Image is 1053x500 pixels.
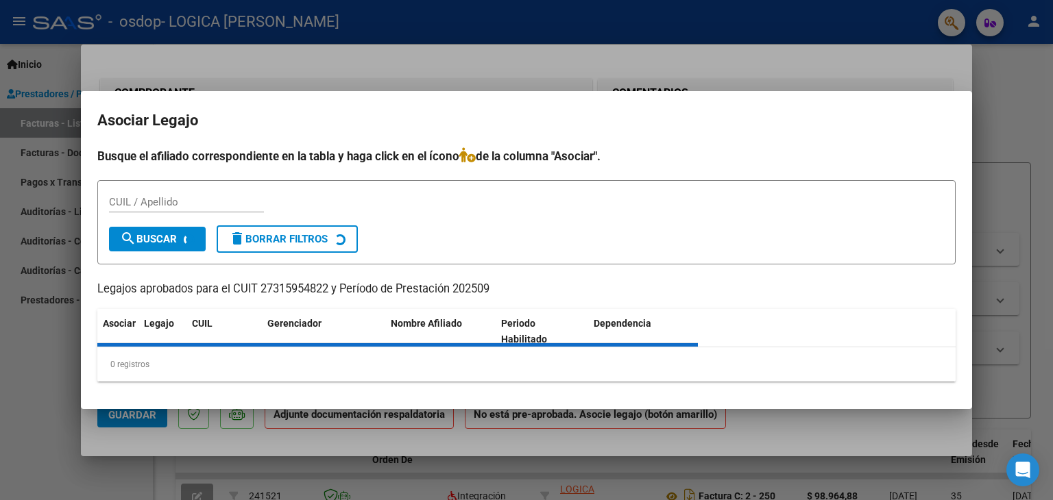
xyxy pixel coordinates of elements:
[385,309,496,354] datatable-header-cell: Nombre Afiliado
[97,147,956,165] h4: Busque el afiliado correspondiente en la tabla y haga click en el ícono de la columna "Asociar".
[496,309,588,354] datatable-header-cell: Periodo Habilitado
[262,309,385,354] datatable-header-cell: Gerenciador
[109,227,206,251] button: Buscar
[391,318,462,329] span: Nombre Afiliado
[267,318,322,329] span: Gerenciador
[103,318,136,329] span: Asociar
[192,318,213,329] span: CUIL
[138,309,186,354] datatable-header-cell: Legajo
[97,309,138,354] datatable-header-cell: Asociar
[97,347,956,382] div: 0 registros
[588,309,699,354] datatable-header-cell: Dependencia
[229,230,245,247] mat-icon: delete
[594,318,651,329] span: Dependencia
[97,281,956,298] p: Legajos aprobados para el CUIT 27315954822 y Período de Prestación 202509
[120,233,177,245] span: Buscar
[1006,453,1039,486] div: Open Intercom Messenger
[97,108,956,134] h2: Asociar Legajo
[120,230,136,247] mat-icon: search
[217,225,358,253] button: Borrar Filtros
[186,309,262,354] datatable-header-cell: CUIL
[501,318,547,345] span: Periodo Habilitado
[144,318,174,329] span: Legajo
[229,233,328,245] span: Borrar Filtros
